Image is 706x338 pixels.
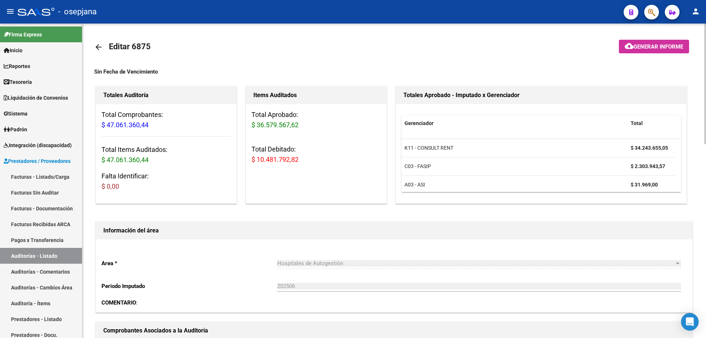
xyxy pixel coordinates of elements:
span: Tesorería [4,78,32,86]
datatable-header-cell: Total [628,115,675,131]
span: Total [631,120,643,126]
h3: Total Items Auditados: [101,145,231,165]
h1: Items Auditados [253,89,379,101]
span: Padrón [4,125,27,134]
span: Liquidación de Convenios [4,94,68,102]
h1: Totales Auditoría [103,89,229,101]
span: Sistema [4,110,28,118]
h1: Comprobantes Asociados a la Auditoría [103,325,685,337]
h3: Falta Identificar: [101,171,231,192]
span: Inicio [4,46,22,54]
datatable-header-cell: Gerenciador [402,115,628,131]
span: $ 47.061.360,44 [101,156,149,164]
span: Gerenciador [404,120,434,126]
span: Integración (discapacidad) [4,141,72,149]
h1: Información del área [103,225,685,236]
h1: Totales Aprobado - Imputado x Gerenciador [403,89,679,101]
mat-icon: person [691,7,700,16]
span: Prestadores / Proveedores [4,157,71,165]
span: K11 - CONSULT RENT [404,145,453,151]
span: A03 - ASI [404,182,425,188]
mat-icon: cloud_download [625,42,634,50]
span: Generar informe [634,43,683,50]
button: Generar informe [619,40,689,53]
h3: Total Comprobantes: [101,110,231,130]
p: Area * [101,259,277,267]
span: Hospitales de Autogestión [277,260,343,267]
p: Periodo Imputado [101,282,277,290]
strong: $ 2.303.943,57 [631,163,665,169]
mat-icon: menu [6,7,15,16]
span: Editar 6875 [109,42,151,51]
h3: Total Debitado: [252,144,381,165]
strong: $ 31.969,00 [631,182,658,188]
span: Reportes [4,62,30,70]
span: $ 10.481.792,82 [252,156,299,163]
strong: COMENTARIO [101,299,136,306]
span: - osepjana [58,4,97,20]
h3: Total Aprobado: [252,110,381,130]
div: Open Intercom Messenger [681,313,699,331]
span: : [101,299,138,306]
span: $ 0,00 [101,182,119,190]
span: $ 36.579.567,62 [252,121,299,129]
span: Firma Express [4,31,42,39]
strong: $ 34.243.655,05 [631,145,668,151]
span: C03 - FASIP [404,163,431,169]
mat-icon: arrow_back [94,43,103,51]
span: $ 47.061.360,44 [101,121,149,129]
div: Sin Fecha de Vencimiento [94,68,694,76]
